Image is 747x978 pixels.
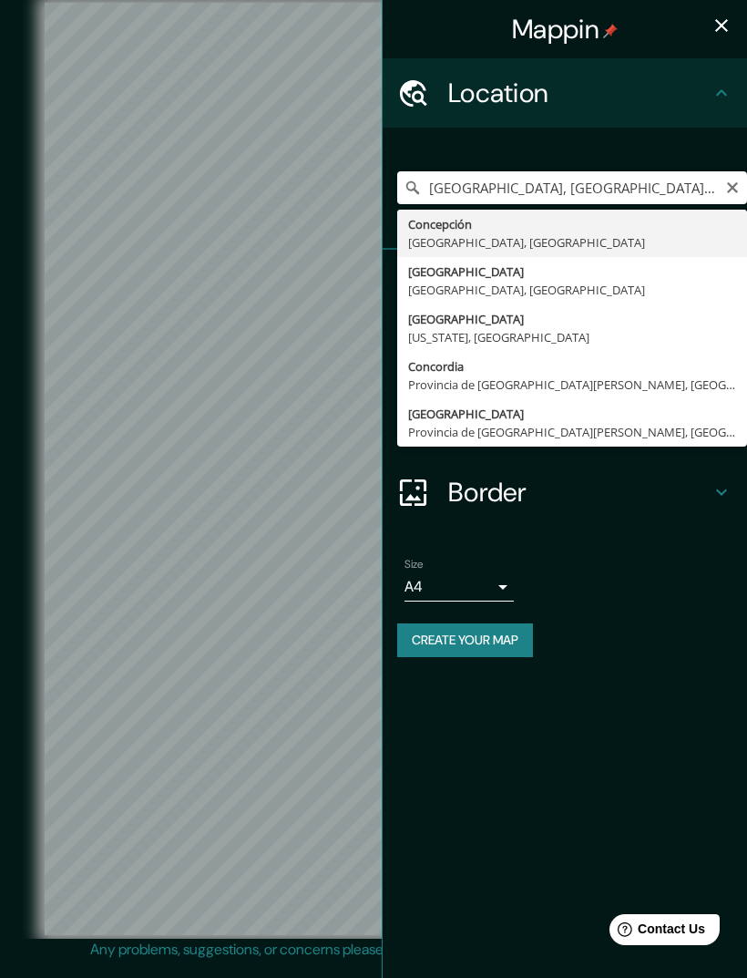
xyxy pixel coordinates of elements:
[383,319,747,388] div: Style
[408,310,736,328] div: [GEOGRAPHIC_DATA]
[383,58,747,128] div: Location
[408,281,736,299] div: [GEOGRAPHIC_DATA], [GEOGRAPHIC_DATA]
[45,3,703,935] canvas: Map
[408,376,736,394] div: Provincia de [GEOGRAPHIC_DATA][PERSON_NAME], [GEOGRAPHIC_DATA]
[448,476,711,509] h4: Border
[383,388,747,458] div: Layout
[512,13,618,46] h4: Mappin
[408,357,736,376] div: Concordia
[404,557,424,572] label: Size
[383,250,747,319] div: Pins
[725,178,740,195] button: Clear
[408,263,736,281] div: [GEOGRAPHIC_DATA]
[90,939,650,961] p: Any problems, suggestions, or concerns please email .
[408,233,736,252] div: [GEOGRAPHIC_DATA], [GEOGRAPHIC_DATA]
[397,171,747,204] input: Pick your city or area
[603,24,618,38] img: pin-icon.png
[585,907,727,958] iframe: Help widget launcher
[397,623,533,657] button: Create your map
[408,215,736,233] div: Concepción
[408,423,736,441] div: Provincia de [GEOGRAPHIC_DATA][PERSON_NAME], [GEOGRAPHIC_DATA]
[408,405,736,423] div: [GEOGRAPHIC_DATA]
[448,77,711,109] h4: Location
[404,572,514,602] div: A4
[383,458,747,527] div: Border
[408,328,736,346] div: [US_STATE], [GEOGRAPHIC_DATA]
